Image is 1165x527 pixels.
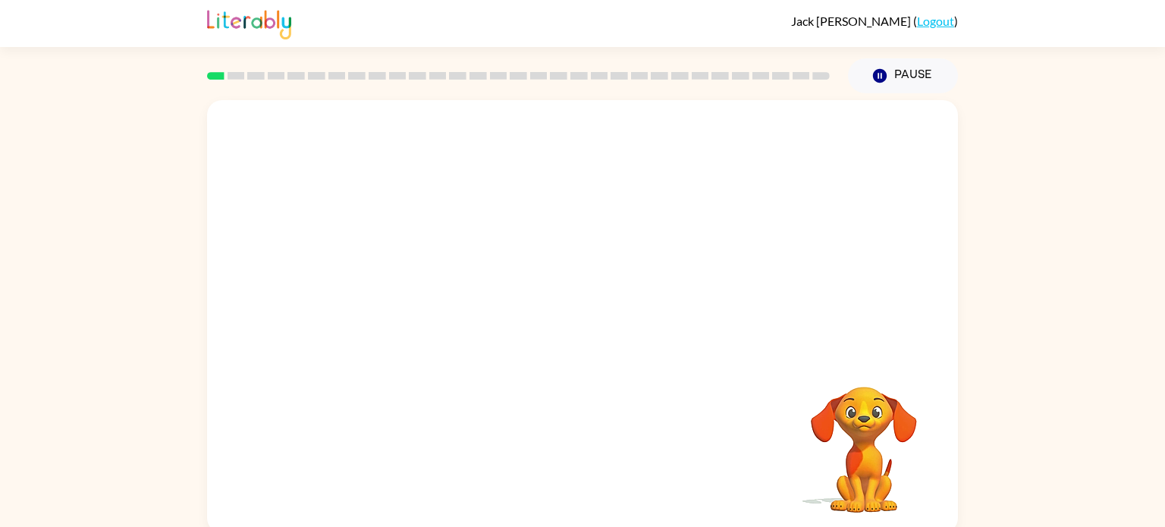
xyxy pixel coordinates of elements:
a: Logout [917,14,954,28]
button: Pause [848,58,958,93]
video: Your browser must support playing .mp4 files to use Literably. Please try using another browser. [788,363,940,515]
div: ( ) [791,14,958,28]
img: Literably [207,6,291,39]
span: Jack [PERSON_NAME] [791,14,913,28]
